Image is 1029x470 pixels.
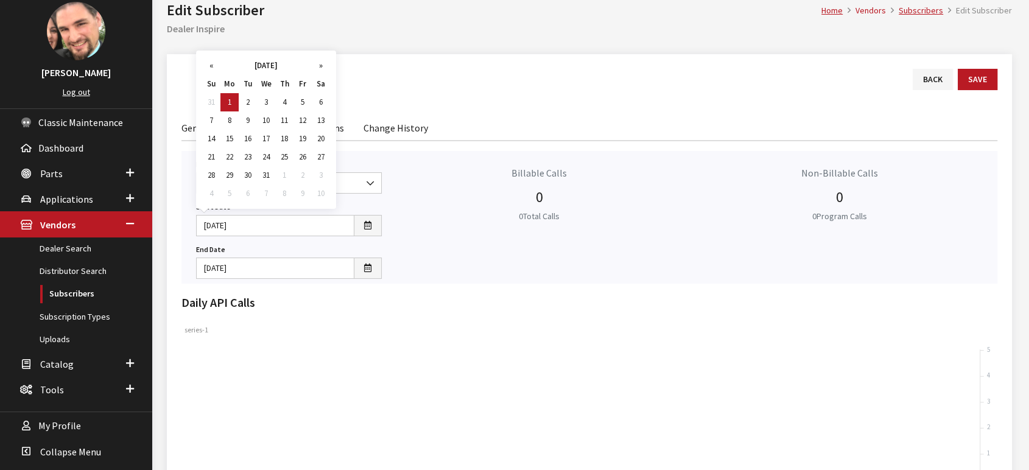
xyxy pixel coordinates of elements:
p: Billable Calls [396,166,683,180]
td: 29 [220,166,239,184]
span: 0 [836,188,843,206]
td: 9 [293,184,312,203]
span: My Profile [38,420,81,432]
td: 12 [293,111,312,130]
td: 27 [312,148,330,166]
input: mm/dd/yyyy [196,215,354,236]
td: 24 [257,148,275,166]
td: 1 [220,93,239,111]
a: Back [913,69,953,90]
tspan: 4 [987,371,990,379]
span: Classic Maintenance [38,116,123,128]
span: Vendors [40,219,76,231]
td: 16 [239,130,257,148]
td: 2 [239,93,257,111]
td: 8 [220,111,239,130]
button: Open date picker [354,258,382,279]
span: Catalog [40,358,74,370]
a: Subscribers [899,5,943,16]
tspan: 5 [987,345,990,354]
button: Open date picker [354,215,382,236]
tspan: 2 [987,423,991,431]
td: 30 [239,166,257,184]
span: Collapse Menu [40,446,101,458]
td: 5 [293,93,312,111]
td: 10 [312,184,330,203]
td: 4 [202,184,220,203]
td: 20 [312,130,330,148]
td: 23 [239,148,257,166]
input: mm/dd/yyyy [196,258,354,279]
td: 1 [275,166,293,184]
th: Sa [312,75,330,93]
h2: Dealer Inspire [167,21,1012,36]
span: Parts [40,167,63,180]
h3: [PERSON_NAME] [12,65,140,80]
td: 11 [275,111,293,130]
td: 25 [275,148,293,166]
td: 2 [293,166,312,184]
td: 21 [202,148,220,166]
a: Home [821,5,843,16]
tspan: 1 [987,449,990,457]
td: 18 [275,130,293,148]
td: 31 [202,93,220,111]
td: 19 [293,130,312,148]
td: 10 [257,111,275,130]
td: 14 [202,130,220,148]
td: 5 [220,184,239,203]
span: 0 [812,211,817,222]
span: 0 [536,188,543,206]
span: Applications [40,193,93,205]
li: Vendors [843,4,886,17]
h2: Daily API Calls [181,293,997,312]
button: Save [958,69,997,90]
th: We [257,75,275,93]
a: Change History [363,114,428,140]
td: 7 [257,184,275,203]
td: 4 [275,93,293,111]
td: 3 [312,166,330,184]
td: 6 [312,93,330,111]
span: 0 [519,211,523,222]
th: Th [275,75,293,93]
td: 3 [257,93,275,111]
td: 8 [275,184,293,203]
td: 13 [312,111,330,130]
p: Non-Billable Calls [697,166,983,180]
td: 15 [220,130,239,148]
td: 17 [257,130,275,148]
span: series-1 [175,325,208,334]
small: Total Calls [519,211,560,222]
td: 26 [293,148,312,166]
th: » [312,57,330,75]
li: Edit Subscriber [943,4,1012,17]
a: General [181,114,214,140]
th: Su [202,75,220,93]
img: Jason Ludwig [47,2,105,60]
td: 22 [220,148,239,166]
td: 7 [202,111,220,130]
span: Tools [40,384,64,396]
th: Mo [220,75,239,93]
a: Log out [63,86,90,97]
th: Tu [239,75,257,93]
th: [DATE] [220,57,312,75]
th: « [202,57,220,75]
td: 28 [202,166,220,184]
td: 9 [239,111,257,130]
span: Dashboard [38,142,83,154]
th: Fr [293,75,312,93]
label: End Date [196,244,225,255]
small: Program Calls [812,211,867,222]
td: 6 [239,184,257,203]
td: 31 [257,166,275,184]
tspan: 3 [987,397,990,405]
